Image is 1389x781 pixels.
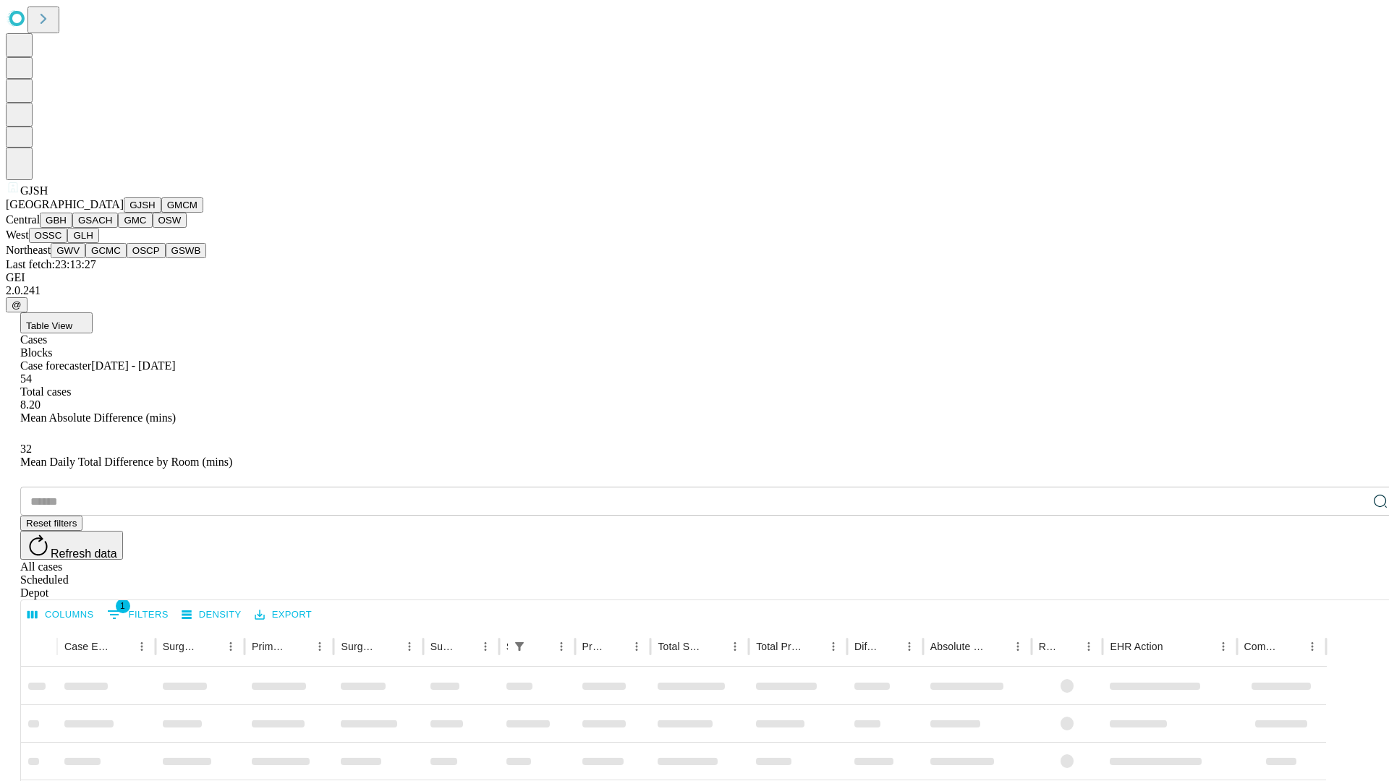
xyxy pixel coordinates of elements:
button: Menu [1008,636,1028,657]
button: Sort [379,636,399,657]
button: OSCP [127,243,166,258]
button: Sort [987,636,1008,657]
button: Sort [1165,636,1185,657]
span: 54 [20,372,32,385]
div: 1 active filter [509,636,530,657]
div: GEI [6,271,1383,284]
button: Sort [879,636,899,657]
button: Reset filters [20,516,82,531]
button: GSWB [166,243,207,258]
button: Sort [531,636,551,657]
span: Mean Daily Total Difference by Room (mins) [20,456,232,468]
button: Sort [1282,636,1302,657]
button: Menu [626,636,647,657]
button: Menu [1213,636,1233,657]
div: Surgeon Name [163,641,199,652]
button: GCMC [85,243,127,258]
button: Sort [289,636,310,657]
div: Primary Service [252,641,288,652]
button: Show filters [509,636,530,657]
button: Table View [20,312,93,333]
div: Total Predicted Duration [756,641,802,652]
span: Northeast [6,244,51,256]
button: Menu [551,636,572,657]
div: Absolute Difference [930,641,986,652]
span: 8.20 [20,398,41,411]
div: Difference [854,641,878,652]
span: [GEOGRAPHIC_DATA] [6,198,124,210]
button: GMCM [161,197,203,213]
button: Menu [823,636,844,657]
button: Sort [705,636,725,657]
button: Menu [899,636,919,657]
span: Reset filters [26,518,77,529]
button: Menu [221,636,241,657]
button: Select columns [24,604,98,626]
button: Sort [200,636,221,657]
button: GJSH [124,197,161,213]
span: Mean Absolute Difference (mins) [20,411,176,424]
button: Sort [1058,636,1079,657]
button: Sort [606,636,626,657]
span: Refresh data [51,547,117,560]
button: OSW [153,213,187,228]
span: GJSH [20,184,48,197]
button: Menu [725,636,745,657]
button: Sort [803,636,823,657]
button: GSACH [72,213,118,228]
div: Surgery Name [341,641,377,652]
button: Menu [1079,636,1099,657]
button: GMC [118,213,152,228]
div: Case Epic Id [64,641,110,652]
button: Menu [399,636,420,657]
div: Total Scheduled Duration [658,641,703,652]
span: Last fetch: 23:13:27 [6,258,96,270]
div: Predicted In Room Duration [582,641,606,652]
button: Menu [475,636,496,657]
button: Menu [132,636,152,657]
span: [DATE] - [DATE] [91,359,175,372]
button: Export [251,604,315,626]
span: Central [6,213,40,226]
button: Sort [111,636,132,657]
div: Comments [1244,641,1280,652]
button: @ [6,297,27,312]
div: Scheduled In Room Duration [506,641,508,652]
div: EHR Action [1110,641,1163,652]
div: Resolved in EHR [1039,641,1058,652]
button: Menu [1302,636,1322,657]
div: Surgery Date [430,641,454,652]
span: 32 [20,443,32,455]
button: GBH [40,213,72,228]
span: Total cases [20,385,71,398]
button: Show filters [103,603,172,626]
span: 1 [116,599,130,613]
button: GLH [67,228,98,243]
button: Sort [455,636,475,657]
button: Refresh data [20,531,123,560]
button: Density [178,604,245,626]
span: Table View [26,320,72,331]
span: West [6,229,29,241]
span: Case forecaster [20,359,91,372]
button: Menu [310,636,330,657]
div: 2.0.241 [6,284,1383,297]
button: GWV [51,243,85,258]
button: OSSC [29,228,68,243]
span: @ [12,299,22,310]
